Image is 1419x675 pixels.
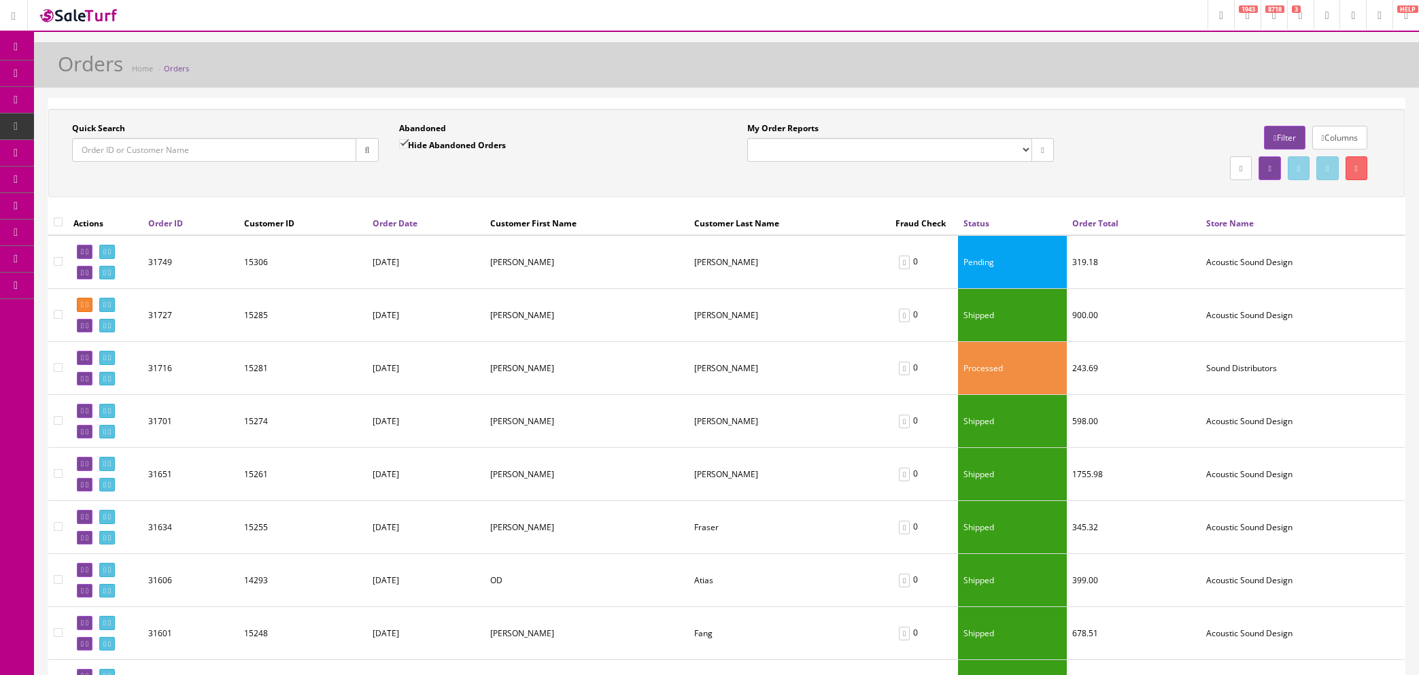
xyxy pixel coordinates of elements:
[1201,235,1405,289] td: Acoustic Sound Design
[689,342,891,395] td: Rowe
[143,448,239,501] td: 31651
[239,554,367,607] td: 14293
[890,211,958,235] th: Fraud Check
[890,607,958,660] td: 0
[143,289,239,342] td: 31727
[1397,5,1418,13] span: HELP
[1206,218,1254,229] a: Store Name
[367,235,485,289] td: [DATE]
[1072,218,1118,229] a: Order Total
[689,211,891,235] th: Customer Last Name
[239,342,367,395] td: 15281
[399,138,506,152] label: Hide Abandoned Orders
[143,235,239,289] td: 31749
[38,6,120,24] img: SaleTurf
[148,218,183,229] a: Order ID
[1067,448,1201,501] td: 1755.98
[958,235,1067,289] td: Pending
[143,342,239,395] td: 31716
[367,554,485,607] td: [DATE]
[689,289,891,342] td: Cox
[890,235,958,289] td: 0
[890,448,958,501] td: 0
[239,289,367,342] td: 15285
[1201,554,1405,607] td: Acoustic Sound Design
[164,63,189,73] a: Orders
[485,211,689,235] th: Customer First Name
[1067,342,1201,395] td: 243.69
[239,448,367,501] td: 15261
[485,501,689,554] td: Doug
[1067,554,1201,607] td: 399.00
[958,342,1067,395] td: Processed
[367,607,485,660] td: [DATE]
[239,501,367,554] td: 15255
[239,235,367,289] td: 15306
[485,235,689,289] td: Stephen
[958,554,1067,607] td: Shipped
[1067,607,1201,660] td: 678.51
[890,501,958,554] td: 0
[890,395,958,448] td: 0
[143,395,239,448] td: 31701
[689,607,891,660] td: Fang
[58,52,123,75] h1: Orders
[485,448,689,501] td: Derek
[485,554,689,607] td: OD
[485,607,689,660] td: Geoffrey
[963,218,989,229] a: Status
[689,501,891,554] td: Fraser
[68,211,143,235] th: Actions
[890,342,958,395] td: 0
[1201,289,1405,342] td: Acoustic Sound Design
[132,63,153,73] a: Home
[689,395,891,448] td: RIVERA
[239,211,367,235] th: Customer ID
[367,289,485,342] td: [DATE]
[239,395,367,448] td: 15274
[367,395,485,448] td: [DATE]
[689,554,891,607] td: Atias
[958,448,1067,501] td: Shipped
[367,501,485,554] td: [DATE]
[1067,289,1201,342] td: 900.00
[1201,501,1405,554] td: Acoustic Sound Design
[1067,395,1201,448] td: 598.00
[1265,5,1284,13] span: 8718
[72,138,356,162] input: Order ID or Customer Name
[689,235,891,289] td: Barrow
[890,554,958,607] td: 0
[689,448,891,501] td: Fong
[143,554,239,607] td: 31606
[1264,126,1305,150] a: Filter
[1067,501,1201,554] td: 345.32
[143,607,239,660] td: 31601
[367,448,485,501] td: [DATE]
[1312,126,1367,150] a: Columns
[1201,342,1405,395] td: Sound Distributors
[143,501,239,554] td: 31634
[958,395,1067,448] td: Shipped
[958,607,1067,660] td: Shipped
[747,122,819,135] label: My Order Reports
[373,218,417,229] a: Order Date
[1239,5,1258,13] span: 1943
[72,122,125,135] label: Quick Search
[1201,607,1405,660] td: Acoustic Sound Design
[958,501,1067,554] td: Shipped
[399,139,408,148] input: Hide Abandoned Orders
[1292,5,1301,13] span: 3
[1201,448,1405,501] td: Acoustic Sound Design
[239,607,367,660] td: 15248
[958,289,1067,342] td: Shipped
[367,342,485,395] td: [DATE]
[485,342,689,395] td: Jesse
[890,289,958,342] td: 0
[485,289,689,342] td: Laurence
[1067,235,1201,289] td: 319.18
[1201,395,1405,448] td: Acoustic Sound Design
[485,395,689,448] td: JESSE
[399,122,446,135] label: Abandoned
